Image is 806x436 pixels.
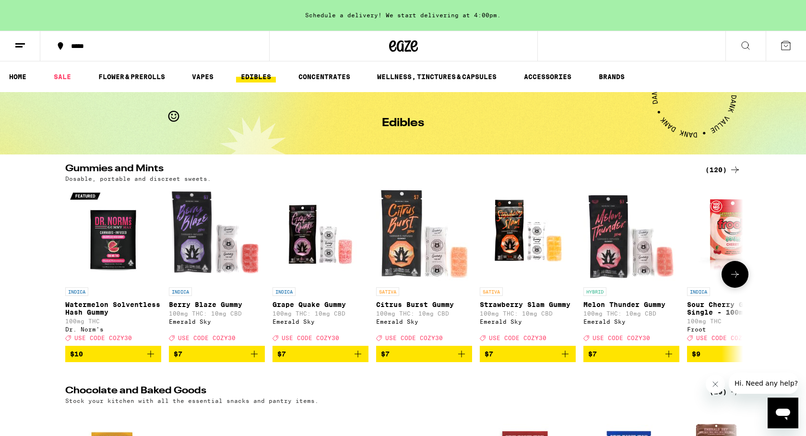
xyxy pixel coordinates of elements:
[174,350,182,358] span: $7
[294,71,355,82] a: CONCENTRATES
[178,335,236,341] span: USE CODE COZY30
[480,187,576,346] a: Open page for Strawberry Slam Gummy from Emerald Sky
[65,318,161,324] p: 100mg THC
[385,335,443,341] span: USE CODE COZY30
[768,398,798,428] iframe: Button to launch messaging window
[273,301,368,308] p: Grape Quake Gummy
[593,335,650,341] span: USE CODE COZY30
[65,386,694,398] h2: Chocolate and Baked Goods
[65,346,161,362] button: Add to bag
[236,71,276,82] a: EDIBLES
[70,350,83,358] span: $10
[706,375,725,394] iframe: Close message
[65,301,161,316] p: Watermelon Solventless Hash Gummy
[583,310,679,317] p: 100mg THC: 10mg CBD
[705,164,741,176] a: (120)
[376,318,472,325] div: Emerald Sky
[169,187,265,283] img: Emerald Sky - Berry Blaze Gummy
[273,187,368,283] img: Emerald Sky - Grape Quake Gummy
[480,310,576,317] p: 100mg THC: 10mg CBD
[696,335,754,341] span: USE CODE COZY30
[480,187,576,283] img: Emerald Sky - Strawberry Slam Gummy
[49,71,76,82] a: SALE
[480,346,576,362] button: Add to bag
[583,346,679,362] button: Add to bag
[729,373,798,394] iframe: Message from company
[376,187,472,346] a: Open page for Citrus Burst Gummy from Emerald Sky
[273,287,296,296] p: INDICA
[485,350,493,358] span: $7
[687,326,783,332] div: Froot
[489,335,546,341] span: USE CODE COZY30
[65,164,694,176] h2: Gummies and Mints
[687,187,783,283] img: Froot - Sour Cherry Gummy Single - 100mg
[65,187,161,283] img: Dr. Norm's - Watermelon Solventless Hash Gummy
[169,187,265,346] a: Open page for Berry Blaze Gummy from Emerald Sky
[376,287,399,296] p: SATIVA
[273,187,368,346] a: Open page for Grape Quake Gummy from Emerald Sky
[583,187,679,283] img: Emerald Sky - Melon Thunder Gummy
[169,301,265,308] p: Berry Blaze Gummy
[687,346,783,362] button: Add to bag
[282,335,339,341] span: USE CODE COZY30
[273,346,368,362] button: Add to bag
[94,71,170,82] a: FLOWER & PREROLLS
[74,335,132,341] span: USE CODE COZY30
[480,287,503,296] p: SATIVA
[169,310,265,317] p: 100mg THC: 10mg CBD
[583,301,679,308] p: Melon Thunder Gummy
[169,346,265,362] button: Add to bag
[692,350,700,358] span: $9
[65,187,161,346] a: Open page for Watermelon Solventless Hash Gummy from Dr. Norm's
[376,301,472,308] p: Citrus Burst Gummy
[169,287,192,296] p: INDICA
[594,71,629,82] a: BRANDS
[376,310,472,317] p: 100mg THC: 10mg CBD
[480,318,576,325] div: Emerald Sky
[588,350,597,358] span: $7
[187,71,218,82] a: VAPES
[687,287,710,296] p: INDICA
[65,176,211,182] p: Dosable, portable and discreet sweets.
[372,71,501,82] a: WELLNESS, TINCTURES & CAPSULES
[273,310,368,317] p: 100mg THC: 10mg CBD
[687,187,783,346] a: Open page for Sour Cherry Gummy Single - 100mg from Froot
[376,187,472,283] img: Emerald Sky - Citrus Burst Gummy
[480,301,576,308] p: Strawberry Slam Gummy
[583,318,679,325] div: Emerald Sky
[277,350,286,358] span: $7
[381,350,390,358] span: $7
[65,287,88,296] p: INDICA
[4,71,31,82] a: HOME
[273,318,368,325] div: Emerald Sky
[376,346,472,362] button: Add to bag
[583,187,679,346] a: Open page for Melon Thunder Gummy from Emerald Sky
[382,118,424,129] h1: Edibles
[65,398,319,404] p: Stock your kitchen with all the essential snacks and pantry items.
[687,301,783,316] p: Sour Cherry Gummy Single - 100mg
[65,326,161,332] div: Dr. Norm's
[583,287,606,296] p: HYBRID
[519,71,576,82] a: ACCESSORIES
[687,318,783,324] p: 100mg THC
[169,318,265,325] div: Emerald Sky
